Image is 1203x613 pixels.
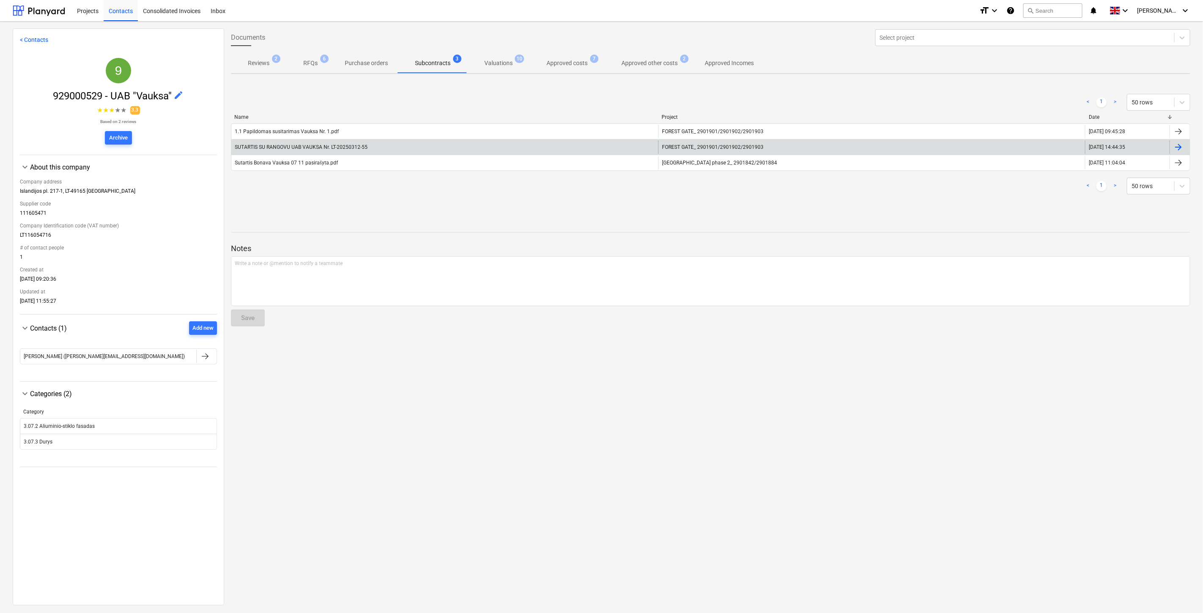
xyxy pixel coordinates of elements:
[1089,5,1098,16] i: notifications
[24,353,185,359] div: [PERSON_NAME] ([PERSON_NAME][EMAIL_ADDRESS][DOMAIN_NAME])
[231,244,1190,254] p: Notes
[1006,5,1015,16] i: Knowledge base
[1023,3,1082,18] button: Search
[705,59,754,68] p: Approved Incomes
[20,389,217,399] div: Categories (2)
[20,197,217,210] div: Supplier code
[109,105,115,115] span: ★
[515,55,524,63] span: 10
[20,162,217,172] div: About this company
[115,105,121,115] span: ★
[235,160,338,166] div: Sutartis Bonava Vauksa 07 11 pasirašyta.pdf
[189,321,217,335] button: Add new
[20,210,217,219] div: 111605471
[20,321,217,335] div: Contacts (1)Add new
[24,439,52,445] div: 3.07.3 Durys
[97,105,103,115] span: ★
[231,33,265,43] span: Documents
[234,114,655,120] div: Name
[320,55,329,63] span: 6
[1161,572,1203,613] iframe: Chat Widget
[97,119,140,124] p: Based on 2 reviews
[20,389,30,399] span: keyboard_arrow_down
[20,175,217,188] div: Company address
[20,335,217,375] div: Contacts (1)Add new
[121,105,127,115] span: ★
[30,324,67,332] span: Contacts (1)
[192,323,214,333] div: Add new
[1137,7,1179,14] span: [PERSON_NAME]
[662,160,777,166] span: LAKE TOWN phase 2_ 2901842/2901884
[453,55,461,63] span: 3
[1096,181,1107,191] a: Page 1 is your current page
[1089,114,1167,120] div: Date
[130,106,140,114] span: 3.3
[20,263,217,276] div: Created at
[662,144,764,150] span: FOREST GATE_ 2901901/2901902/2901903
[20,323,30,333] span: keyboard_arrow_down
[989,5,1000,16] i: keyboard_arrow_down
[20,162,30,172] span: keyboard_arrow_down
[106,58,131,83] div: 929000529
[1096,97,1107,107] a: Page 1 is your current page
[20,219,217,232] div: Company Identification code (VAT number)
[23,409,214,415] div: Category
[345,59,388,68] p: Purchase orders
[248,59,269,68] p: Reviews
[1110,97,1120,107] a: Next page
[20,36,48,43] a: < Contacts
[1083,181,1093,191] a: Previous page
[30,163,217,171] div: About this company
[621,59,678,68] p: Approved other costs
[1180,5,1190,16] i: keyboard_arrow_down
[20,188,217,197] div: Islandijos pl. 217-1, LT-49165 [GEOGRAPHIC_DATA]
[115,63,122,77] span: 9
[20,232,217,241] div: LT116054716
[103,105,109,115] span: ★
[20,276,217,285] div: [DATE] 09:20:36
[415,59,450,68] p: Subcontracts
[20,172,217,307] div: About this company
[547,59,588,68] p: Approved costs
[1120,5,1130,16] i: keyboard_arrow_down
[662,114,1082,120] div: Project
[1089,144,1125,150] div: [DATE] 14:44:35
[1089,160,1125,166] div: [DATE] 11:04:04
[20,254,217,263] div: 1
[235,129,339,134] div: 1.1 Papildomas susitarimas Vauksa Nr. 1.pdf
[20,399,217,460] div: Categories (2)
[484,59,513,68] p: Valuations
[20,298,217,307] div: [DATE] 11:55:27
[235,144,368,150] div: SUTARTIS SU RANGOVU UAB VAUKSA Nr. LT-20250312-55
[105,131,132,145] button: Archive
[20,241,217,254] div: # of contact people
[590,55,599,63] span: 7
[1083,97,1093,107] a: Previous page
[24,423,95,429] div: 3.07.2 Aliuminio-stiklo fasadas
[979,5,989,16] i: format_size
[303,59,318,68] p: RFQs
[20,285,217,298] div: Updated at
[53,90,174,102] span: 929000529 - UAB "Vauksa"
[662,129,764,134] span: FOREST GATE_ 2901901/2901902/2901903
[1089,129,1125,134] div: [DATE] 09:45:28
[1110,181,1120,191] a: Next page
[30,390,217,398] div: Categories (2)
[680,55,689,63] span: 2
[1027,7,1034,14] span: search
[174,90,184,100] span: edit
[109,133,128,143] div: Archive
[272,55,280,63] span: 2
